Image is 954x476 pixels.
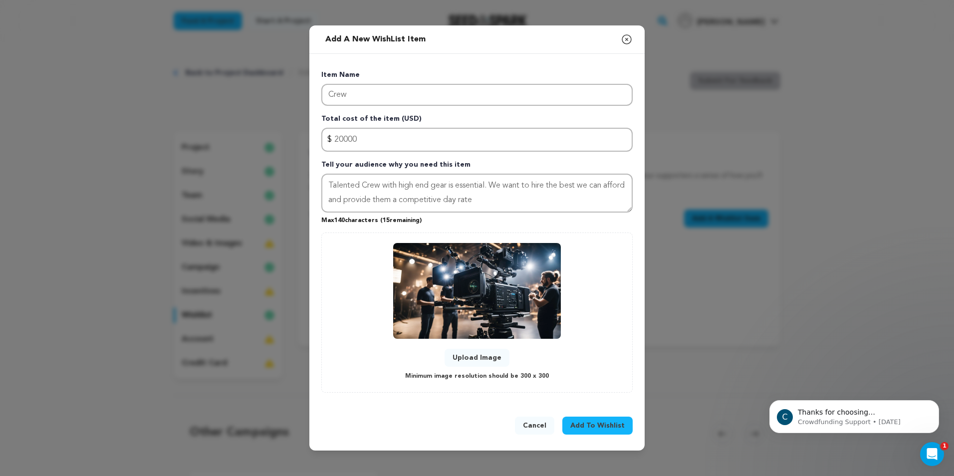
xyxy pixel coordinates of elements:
[321,174,633,213] textarea: Tell your audience why you need this item
[515,417,554,435] button: Cancel
[327,134,332,146] span: $
[321,160,633,174] p: Tell your audience why you need this item
[445,349,509,367] button: Upload Image
[383,218,390,224] span: 15
[321,29,430,49] h2: Add a new WishList item
[321,128,633,152] input: Enter total cost of the item
[321,114,633,128] p: Total cost of the item (USD)
[941,442,949,450] span: 1
[334,218,345,224] span: 140
[405,371,549,382] p: Minimum image resolution should be 300 x 300
[754,379,954,449] iframe: Intercom notifications message
[321,213,633,225] p: Max characters ( remaining)
[321,70,633,84] p: Item Name
[920,442,944,466] iframe: Intercom live chat
[321,84,633,106] input: Enter item name
[562,417,633,435] button: Add To Wishlist
[570,421,625,431] span: Add To Wishlist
